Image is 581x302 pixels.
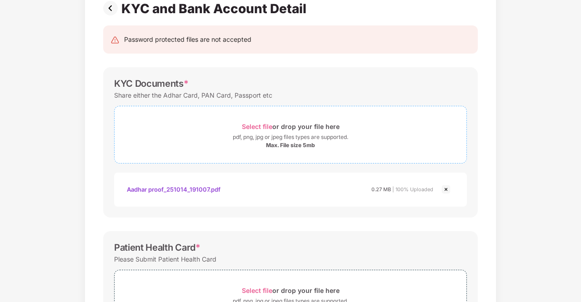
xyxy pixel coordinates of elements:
div: pdf, png, jpg or jpeg files types are supported. [233,133,348,142]
span: 0.27 MB [371,186,391,193]
div: Please Submit Patient Health Card [114,253,216,265]
span: Select file [242,287,272,294]
span: Select file [242,123,272,130]
span: Select fileor drop your file herepdf, png, jpg or jpeg files types are supported.Max. File size 5mb [115,113,466,156]
div: or drop your file here [242,284,340,297]
img: svg+xml;base64,PHN2ZyB4bWxucz0iaHR0cDovL3d3dy53My5vcmcvMjAwMC9zdmciIHdpZHRoPSIyNCIgaGVpZ2h0PSIyNC... [110,35,120,45]
div: Password protected files are not accepted [124,35,251,45]
div: Max. File size 5mb [266,142,315,149]
img: svg+xml;base64,PHN2ZyBpZD0iUHJldi0zMngzMiIgeG1sbnM9Imh0dHA6Ly93d3cudzMub3JnLzIwMDAvc3ZnIiB3aWR0aD... [103,1,121,15]
div: Patient Health Card [114,242,200,253]
img: svg+xml;base64,PHN2ZyBpZD0iQ3Jvc3MtMjR4MjQiIHhtbG5zPSJodHRwOi8vd3d3LnczLm9yZy8yMDAwL3N2ZyIgd2lkdG... [441,184,451,195]
div: KYC Documents [114,78,189,89]
div: Aadhar proof_251014_191007.pdf [127,182,220,197]
div: Share either the Adhar Card, PAN Card, Passport etc [114,89,272,101]
div: KYC and Bank Account Detail [121,1,310,16]
span: | 100% Uploaded [392,186,433,193]
div: or drop your file here [242,120,340,133]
